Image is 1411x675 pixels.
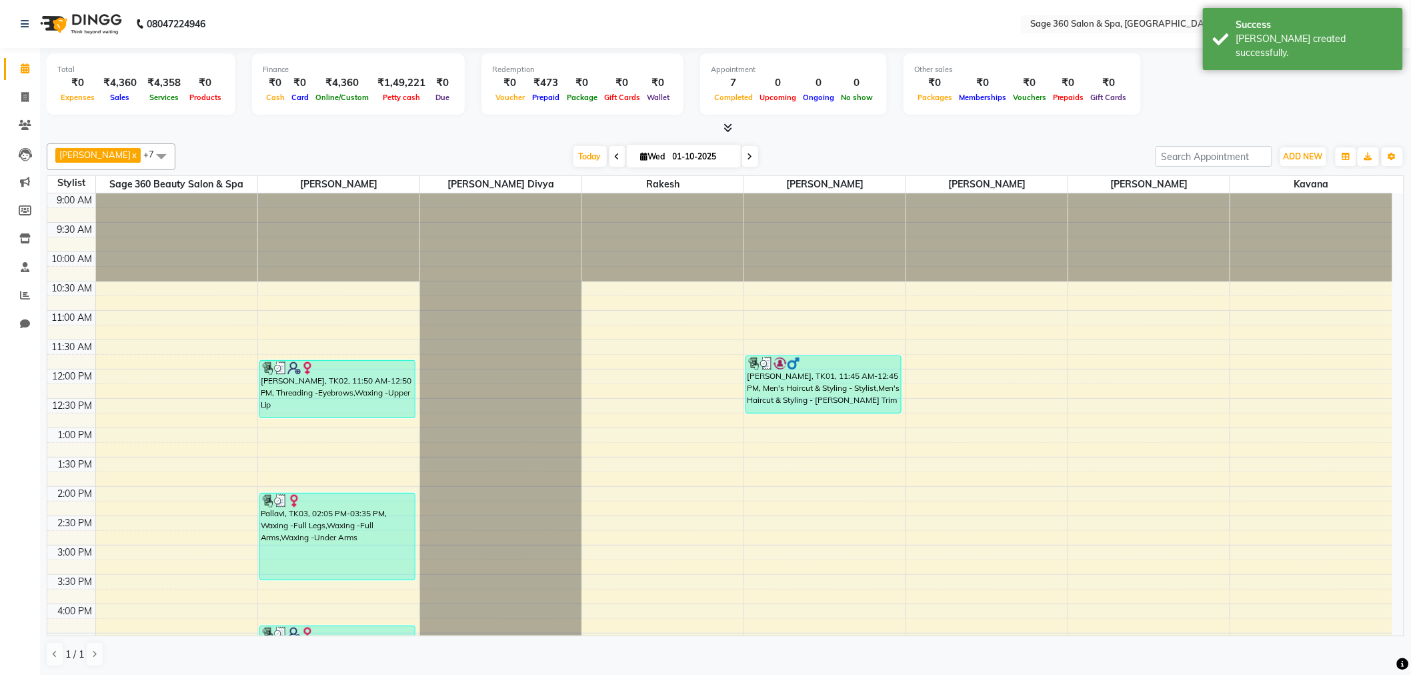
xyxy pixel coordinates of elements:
span: Online/Custom [312,93,372,102]
span: Vouchers [1010,93,1050,102]
div: 0 [756,75,800,91]
div: ₹0 [643,75,673,91]
div: ₹0 [57,75,98,91]
div: 11:30 AM [49,340,95,354]
span: 1 / 1 [65,648,84,662]
input: Search Appointment [1156,146,1272,167]
div: ₹0 [601,75,643,91]
div: 12:00 PM [50,370,95,384]
span: Wed [637,151,669,161]
span: Petty cash [379,93,423,102]
div: ₹473 [528,75,563,91]
div: Redemption [492,64,673,75]
div: Stylist [47,176,95,190]
span: Gift Cards [601,93,643,102]
div: 3:00 PM [55,546,95,560]
span: Services [146,93,182,102]
div: 1:00 PM [55,428,95,442]
span: Completed [711,93,756,102]
span: Memberships [956,93,1010,102]
span: Package [563,93,601,102]
span: Prepaid [529,93,563,102]
div: ₹0 [263,75,288,91]
b: 08047224946 [147,5,205,43]
div: 0 [838,75,876,91]
span: Upcoming [756,93,800,102]
div: 1:30 PM [55,458,95,472]
span: [PERSON_NAME] [59,149,131,160]
span: Due [432,93,453,102]
img: logo [34,5,125,43]
span: Packages [914,93,956,102]
div: 0 [800,75,838,91]
div: ₹4,358 [142,75,186,91]
div: ₹4,360 [312,75,372,91]
span: [PERSON_NAME] [1068,176,1230,193]
div: ₹0 [492,75,528,91]
span: Today [573,146,607,167]
a: x [131,149,137,160]
div: 12:30 PM [50,399,95,413]
span: Products [186,93,225,102]
div: ₹0 [914,75,956,91]
div: ₹0 [563,75,601,91]
span: [PERSON_NAME] [258,176,419,193]
div: ₹0 [956,75,1010,91]
span: Kavana [1230,176,1392,193]
div: ₹4,360 [98,75,142,91]
div: 3:30 PM [55,575,95,589]
span: Wallet [643,93,673,102]
span: Rakesh [582,176,744,193]
span: Cash [263,93,288,102]
div: 10:30 AM [49,281,95,295]
div: Other sales [914,64,1130,75]
div: Bill created successfully. [1236,32,1393,60]
div: ₹0 [1050,75,1088,91]
div: 4:30 PM [55,634,95,648]
span: ADD NEW [1284,151,1323,161]
span: Sales [107,93,133,102]
div: 4:00 PM [55,604,95,618]
span: Ongoing [800,93,838,102]
div: [PERSON_NAME], TK02, 11:50 AM-12:50 PM, Threading -Eyebrows,Waxing -Upper Lip [260,361,415,418]
span: No show [838,93,876,102]
div: 7 [711,75,756,91]
div: 2:30 PM [55,516,95,530]
span: +7 [143,149,164,159]
div: ₹1,49,221 [372,75,431,91]
span: [PERSON_NAME] Divya [420,176,581,193]
div: 11:00 AM [49,311,95,325]
span: Voucher [492,93,528,102]
span: Card [288,93,312,102]
div: 9:00 AM [55,193,95,207]
span: Gift Cards [1088,93,1130,102]
button: ADD NEW [1280,147,1326,166]
div: 2:00 PM [55,487,95,501]
div: Success [1236,18,1393,32]
span: Prepaids [1050,93,1088,102]
span: Sage 360 Beauty Salon & Spa [96,176,257,193]
span: Expenses [57,93,98,102]
div: [PERSON_NAME], TK01, 11:45 AM-12:45 PM, Men's Haircut & Styling - Stylist,Men's Haircut & Styling... [746,356,901,413]
div: ₹0 [1088,75,1130,91]
input: 2025-10-01 [669,147,736,167]
div: 9:30 AM [55,223,95,237]
div: Finance [263,64,454,75]
div: 10:00 AM [49,252,95,266]
div: ₹0 [1010,75,1050,91]
div: ₹0 [288,75,312,91]
div: ₹0 [186,75,225,91]
span: [PERSON_NAME] [906,176,1068,193]
div: Total [57,64,225,75]
div: Appointment [711,64,876,75]
div: [PERSON_NAME], TK04, 04:20 PM-04:50 PM, Pedicure -Chocolate Mint Pedicure [260,626,415,654]
div: Pallavi, TK03, 02:05 PM-03:35 PM, Waxing -Full Legs,Waxing -Full Arms,Waxing -Under Arms [260,494,415,580]
div: ₹0 [431,75,454,91]
span: [PERSON_NAME] [744,176,906,193]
